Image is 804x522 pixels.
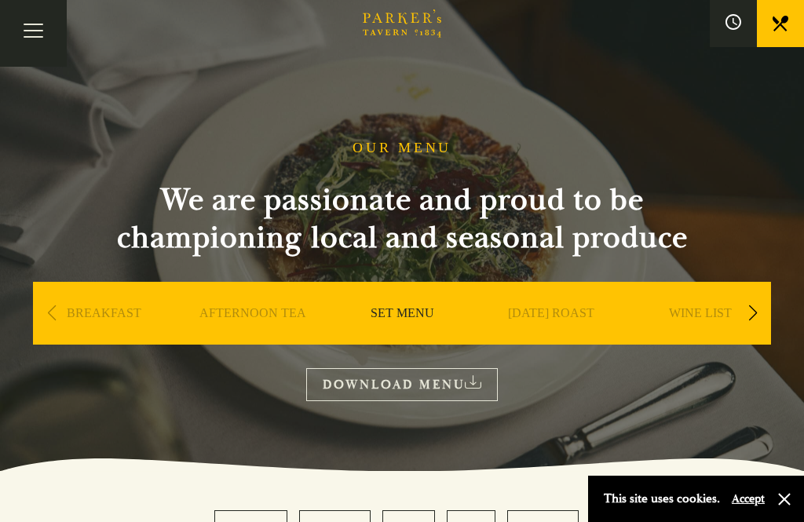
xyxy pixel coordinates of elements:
a: WINE LIST [669,305,732,368]
div: Previous slide [41,296,62,330]
div: 4 / 9 [481,282,622,392]
p: This site uses cookies. [604,487,720,510]
div: 1 / 9 [33,282,174,392]
a: [DATE] ROAST [508,305,594,368]
button: Accept [732,491,765,506]
div: 3 / 9 [331,282,473,392]
button: Close and accept [777,491,792,507]
div: 2 / 9 [182,282,323,392]
div: Next slide [742,296,763,330]
a: BREAKFAST [67,305,141,368]
h2: We are passionate and proud to be championing local and seasonal produce [88,181,716,257]
h1: OUR MENU [353,140,451,157]
a: DOWNLOAD MENU [306,368,498,400]
div: 5 / 9 [630,282,771,392]
a: SET MENU [371,305,434,368]
a: AFTERNOON TEA [199,305,306,368]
